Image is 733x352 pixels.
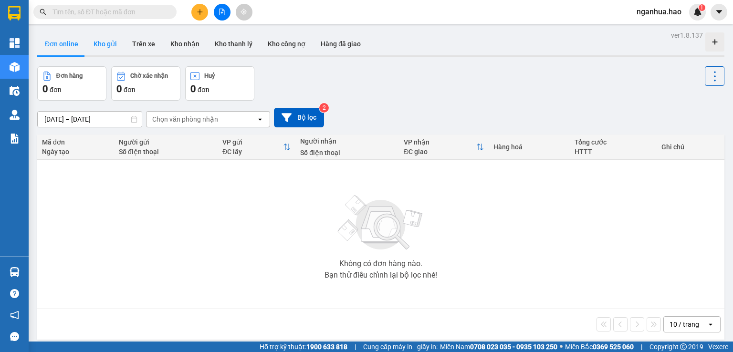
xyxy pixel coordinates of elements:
img: warehouse-icon [10,62,20,72]
div: ĐC lấy [222,148,283,155]
span: 1 [700,4,703,11]
span: caret-down [715,8,723,16]
span: plus [197,9,203,15]
span: Miền Bắc [565,342,634,352]
span: aim [241,9,247,15]
span: 0 [190,83,196,94]
div: VP nhận [404,138,476,146]
sup: 2 [319,103,329,113]
th: Toggle SortBy [218,135,295,160]
button: Kho công nợ [260,32,313,55]
span: đơn [198,86,209,93]
img: warehouse-icon [10,86,20,96]
input: Select a date range. [38,112,142,127]
strong: 0708 023 035 - 0935 103 250 [470,343,557,351]
div: Số điện thoại [300,149,394,156]
button: caret-down [711,4,727,21]
span: ⚪️ [560,345,563,349]
button: Huỷ0đơn [185,66,254,101]
img: icon-new-feature [693,8,702,16]
span: đơn [50,86,62,93]
img: warehouse-icon [10,110,20,120]
div: Ghi chú [661,143,720,151]
button: aim [236,4,252,21]
strong: 0369 525 060 [593,343,634,351]
span: đơn [124,86,136,93]
div: Bạn thử điều chỉnh lại bộ lọc nhé! [325,271,437,279]
div: ver 1.8.137 [671,30,703,41]
sup: 1 [699,4,705,11]
svg: open [707,321,714,328]
div: HTTT [575,148,652,155]
div: Chọn văn phòng nhận [152,114,218,124]
span: copyright [680,343,687,350]
span: | [641,342,642,352]
th: Toggle SortBy [399,135,489,160]
div: Người nhận [300,137,394,145]
div: Số điện thoại [119,148,213,155]
span: search [40,9,46,15]
button: Kho gửi [86,32,125,55]
div: Không có đơn hàng nào. [339,260,422,268]
div: ĐC giao [404,148,476,155]
img: logo-vxr [8,6,21,21]
div: Tạo kho hàng mới [705,32,724,52]
div: Ngày tạo [42,148,109,155]
span: 0 [116,83,122,94]
span: message [10,332,19,341]
div: Đơn hàng [56,72,83,79]
button: plus [191,4,208,21]
button: file-add [214,4,230,21]
button: Kho nhận [163,32,207,55]
div: 10 / trang [670,320,699,329]
span: 0 [42,83,48,94]
span: Miền Nam [440,342,557,352]
span: Cung cấp máy in - giấy in: [363,342,438,352]
div: Mã đơn [42,138,109,146]
button: Bộ lọc [274,108,324,127]
span: file-add [219,9,225,15]
div: Tổng cước [575,138,652,146]
button: Hàng đã giao [313,32,368,55]
button: Đơn hàng0đơn [37,66,106,101]
img: svg+xml;base64,PHN2ZyBjbGFzcz0ibGlzdC1wbHVnX19zdmciIHhtbG5zPSJodHRwOi8vd3d3LnczLm9yZy8yMDAwL3N2Zy... [333,189,429,256]
span: question-circle [10,289,19,298]
input: Tìm tên, số ĐT hoặc mã đơn [52,7,165,17]
div: Huỷ [204,72,215,79]
button: Trên xe [125,32,163,55]
div: Người gửi [119,138,213,146]
span: | [355,342,356,352]
button: Kho thanh lý [207,32,260,55]
strong: 1900 633 818 [306,343,347,351]
button: Đơn online [37,32,86,55]
svg: open [256,115,264,123]
span: nganhua.hao [629,6,689,18]
div: Chờ xác nhận [130,72,168,79]
span: Hỗ trợ kỹ thuật: [260,342,347,352]
div: VP gửi [222,138,283,146]
img: solution-icon [10,134,20,144]
span: notification [10,311,19,320]
img: warehouse-icon [10,267,20,277]
button: Chờ xác nhận0đơn [111,66,180,101]
div: Hàng hoá [493,143,565,151]
img: dashboard-icon [10,38,20,48]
